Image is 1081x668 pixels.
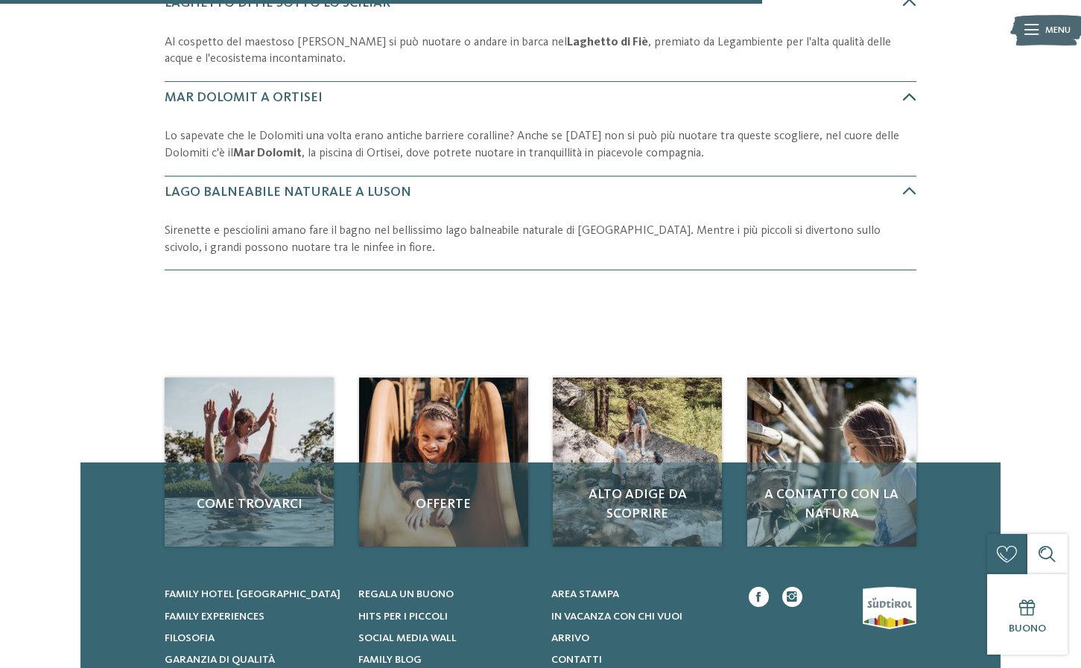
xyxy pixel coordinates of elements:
span: Family Blog [358,655,422,665]
a: Hotel con piscina nelle Dolomiti Alto Adige da scoprire [553,378,722,547]
a: In vacanza con chi vuoi [551,609,728,624]
span: Hits per i piccoli [358,611,448,622]
a: Family hotel [GEOGRAPHIC_DATA] [165,587,341,602]
span: Mar Dolomit a Ortisei [165,91,323,104]
a: Regala un buono [358,587,535,602]
span: Family experiences [165,611,264,622]
a: Buono [987,574,1068,655]
span: Social Media Wall [358,633,457,643]
span: A contatto con la natura [761,486,903,523]
strong: Laghetto di Fiè [567,36,648,48]
a: Hotel con piscina nelle Dolomiti A contatto con la natura [747,378,916,547]
strong: Mar Dolomit [233,147,302,159]
p: Lo sapevate che le Dolomiti una volta erano antiche barriere coralline? Anche se [DATE] non si pu... [165,128,916,162]
span: In vacanza con chi vuoi [551,611,682,622]
a: Social Media Wall [358,631,535,646]
span: Come trovarci [178,495,320,514]
span: Garanzia di qualità [165,655,275,665]
span: Arrivo [551,633,589,643]
p: Al cospetto del maestoso [PERSON_NAME] si può nuotare o andare in barca nel , premiato da Legambi... [165,34,916,68]
a: Hotel con piscina nelle Dolomiti Come trovarci [165,378,334,547]
a: Garanzia di qualità [165,652,341,667]
p: Sirenette e pesciolini amano fare il bagno nel bellissimo lago balneabile naturale di [GEOGRAPHIC... [165,223,916,256]
a: Hits per i piccoli [358,609,535,624]
img: Hotel con piscina nelle Dolomiti [165,378,334,547]
img: Hotel con piscina nelle Dolomiti [553,378,722,547]
span: Alto Adige da scoprire [566,486,708,523]
span: Lago balneabile naturale a Luson [165,185,411,199]
a: Filosofia [165,631,341,646]
a: Area stampa [551,587,728,602]
a: Arrivo [551,631,728,646]
a: Family experiences [165,609,341,624]
span: Area stampa [551,589,619,599]
a: Hotel con piscina nelle Dolomiti Offerte [359,378,528,547]
img: Hotel con piscina nelle Dolomiti [359,378,528,547]
span: Family hotel [GEOGRAPHIC_DATA] [165,589,340,599]
span: Offerte [373,495,515,514]
span: Filosofia [165,633,215,643]
img: Hotel con piscina nelle Dolomiti [747,378,916,547]
span: Buono [1009,623,1046,634]
a: Contatti [551,652,728,667]
span: Regala un buono [358,589,454,599]
span: Contatti [551,655,602,665]
a: Family Blog [358,652,535,667]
